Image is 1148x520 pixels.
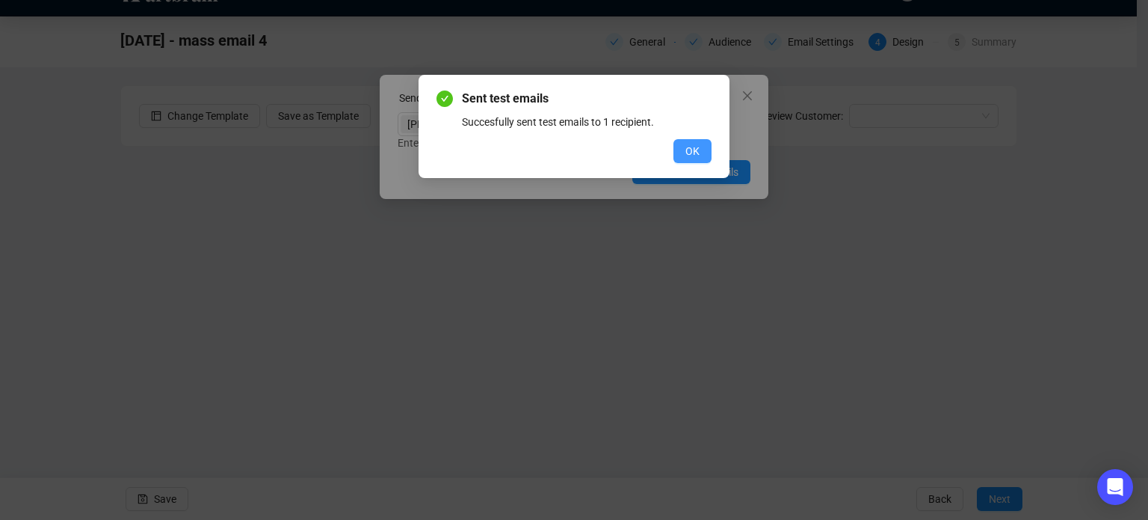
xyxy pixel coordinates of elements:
[436,91,453,107] span: check-circle
[462,114,712,130] div: Succesfully sent test emails to 1 recipient.
[673,139,712,163] button: OK
[462,90,712,108] span: Sent test emails
[685,143,700,159] span: OK
[1097,469,1133,505] div: Open Intercom Messenger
